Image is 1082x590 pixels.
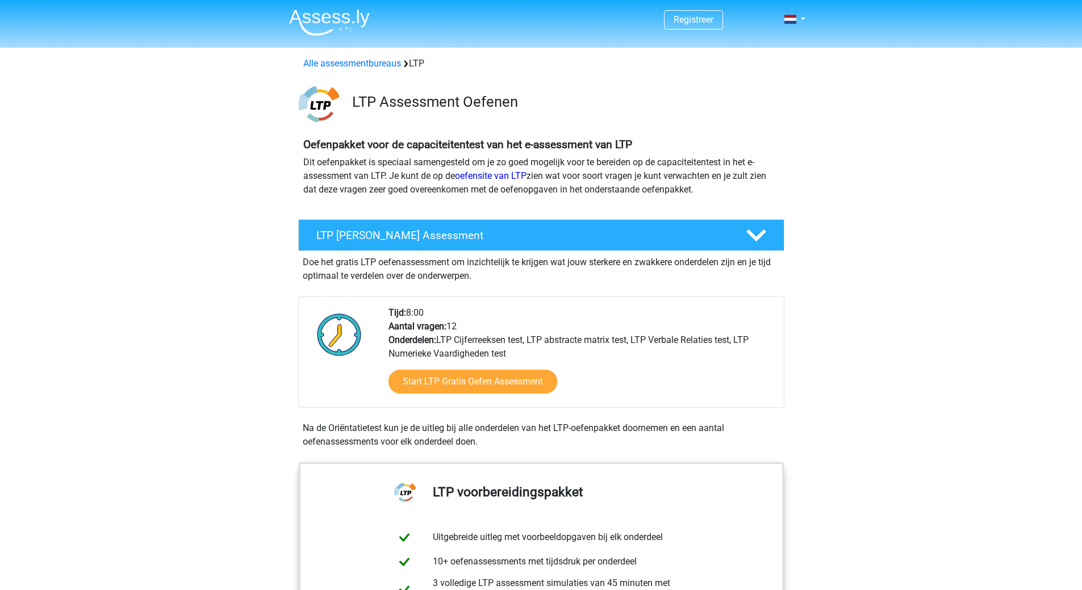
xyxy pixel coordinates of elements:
[303,58,401,69] a: Alle assessmentbureaus
[299,57,784,70] div: LTP
[352,93,775,111] h3: LTP Assessment Oefenen
[289,9,370,36] img: Assessly
[303,156,779,196] p: Dit oefenpakket is speciaal samengesteld om je zo goed mogelijk voor te bereiden op de capaciteit...
[455,170,527,181] a: oefensite van LTP
[316,229,728,242] h4: LTP [PERSON_NAME] Assessment
[298,251,784,283] div: Doe het gratis LTP oefenassessment om inzichtelijk te krijgen wat jouw sterkere en zwakkere onder...
[311,306,368,363] img: Klok
[294,219,789,251] a: LTP [PERSON_NAME] Assessment
[388,321,446,332] b: Aantal vragen:
[299,84,339,124] img: ltp.png
[380,306,783,407] div: 8:00 12 LTP Cijferreeksen test, LTP abstracte matrix test, LTP Verbale Relaties test, LTP Numerie...
[674,14,713,25] a: Registreer
[388,334,436,345] b: Onderdelen:
[303,138,632,151] b: Oefenpakket voor de capaciteitentest van het e-assessment van LTP
[388,370,557,394] a: Start LTP Gratis Oefen Assessment
[298,421,784,449] div: Na de Oriëntatietest kun je de uitleg bij alle onderdelen van het LTP-oefenpakket doornemen en ee...
[388,307,406,318] b: Tijd:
